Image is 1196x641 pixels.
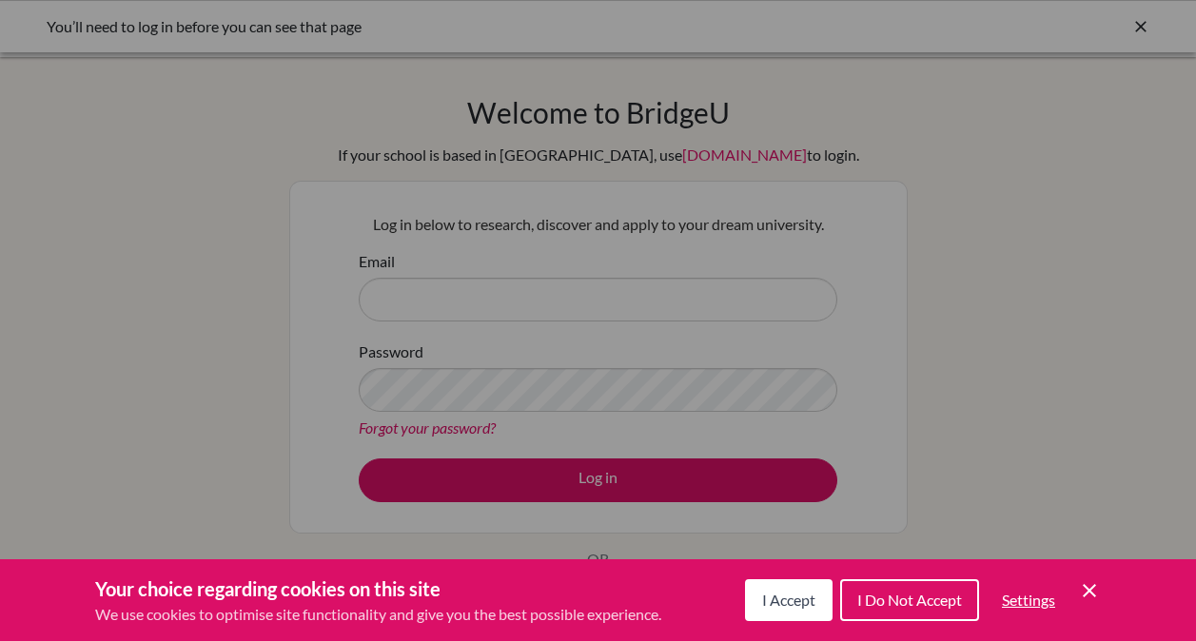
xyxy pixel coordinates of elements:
h3: Your choice regarding cookies on this site [95,574,661,603]
button: Settings [987,581,1070,619]
span: Settings [1002,591,1055,609]
button: I Accept [745,579,833,621]
button: Save and close [1078,579,1101,602]
p: We use cookies to optimise site functionality and give you the best possible experience. [95,603,661,626]
span: I Do Not Accept [857,591,962,609]
button: I Do Not Accept [840,579,979,621]
span: I Accept [762,591,815,609]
